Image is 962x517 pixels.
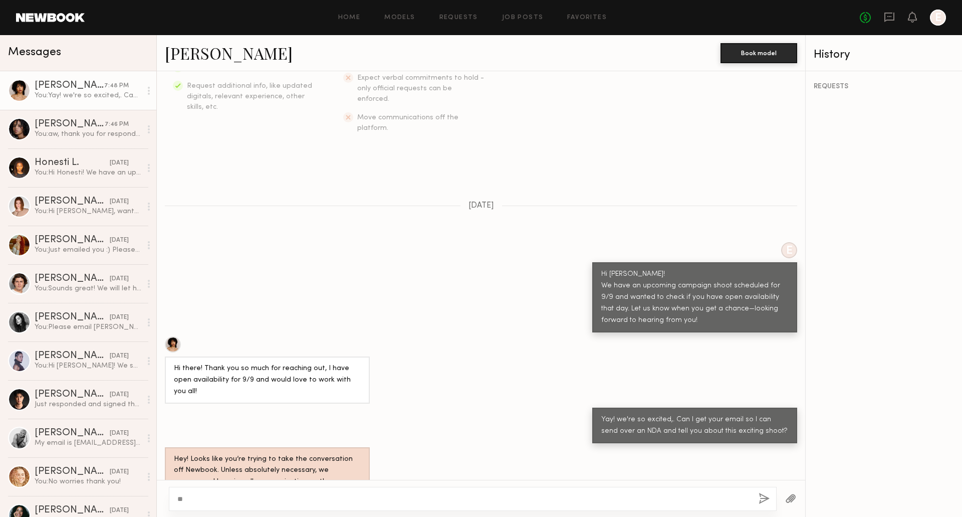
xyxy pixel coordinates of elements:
div: You: aw, thank you for responding [35,129,141,139]
div: [PERSON_NAME] [35,390,110,400]
div: Honesti L. [35,158,110,168]
div: Hey! Looks like you’re trying to take the conversation off Newbook. Unless absolutely necessary, ... [174,454,361,500]
a: E [930,10,946,26]
a: Models [384,15,415,21]
div: [DATE] [110,197,129,207]
button: Book model [720,43,797,63]
div: [DATE] [110,313,129,322]
div: [DATE] [110,236,129,245]
div: You: Just emailed you :) Please check your spam aswell [35,245,141,255]
div: You: Yay! we're so excited,. Can I get your email so I can send over an NDA and tell you about th... [35,91,141,100]
div: [DATE] [110,390,129,400]
div: [PERSON_NAME] [35,119,105,129]
div: REQUESTS [814,83,954,90]
div: Just responded and signed the NDA. Looking forward to working with you! [35,400,141,409]
a: Job Posts [502,15,544,21]
a: [PERSON_NAME] [165,42,293,64]
div: [PERSON_NAME] [35,351,110,361]
div: 7:48 PM [104,81,129,91]
a: Requests [439,15,478,21]
a: Home [338,15,361,21]
div: You: No worries thank you! [35,477,141,486]
div: [DATE] [110,467,129,477]
span: Messages [8,47,61,58]
span: Expect verbal commitments to hold - only official requests can be enforced. [357,75,484,102]
div: [DATE] [110,429,129,438]
span: Move communications off the platform. [357,114,458,131]
div: My email is [EMAIL_ADDRESS][DOMAIN_NAME] [35,438,141,448]
div: [PERSON_NAME] [35,197,110,207]
a: Favorites [567,15,607,21]
div: You: Hi [PERSON_NAME], wanted to follow up to see if you've been able to check your email and if ... [35,207,141,216]
div: [DATE] [110,158,129,168]
div: Hi [PERSON_NAME]! We have an upcoming campaign shoot scheduled for 9/9 and wanted to check if you... [601,269,788,326]
div: [PERSON_NAME] [35,428,110,438]
div: [DATE] [110,274,129,284]
div: [PERSON_NAME] [35,274,110,284]
div: [PERSON_NAME] [35,81,104,91]
div: [PERSON_NAME] [35,312,110,322]
span: [DATE] [468,202,494,210]
a: Book model [720,48,797,57]
div: [PERSON_NAME] [35,467,110,477]
div: You: Sounds great! We will let her know :) [35,284,141,293]
div: History [814,49,954,61]
div: [PERSON_NAME] [35,235,110,245]
div: You: Hi Honesti! We have an upcoming campaign shoot scheduled for 9/9 and wanted to check if you ... [35,168,141,178]
div: You: Hi [PERSON_NAME]! We sent you over an email and would like to get ready to book as our shoot... [35,361,141,371]
div: You: Please email [PERSON_NAME][EMAIL_ADDRESS][DOMAIN_NAME] [35,322,141,332]
div: 7:46 PM [105,120,129,129]
div: [DATE] [110,506,129,515]
div: [DATE] [110,352,129,361]
span: Request additional info, like updated digitals, relevant experience, other skills, etc. [187,83,312,110]
div: [PERSON_NAME] [35,505,110,515]
div: Hi there! Thank you so much for reaching out, I have open availability for 9/9 and would love to ... [174,363,361,398]
div: Yay! we're so excited,. Can I get your email so I can send over an NDA and tell you about this ex... [601,414,788,437]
